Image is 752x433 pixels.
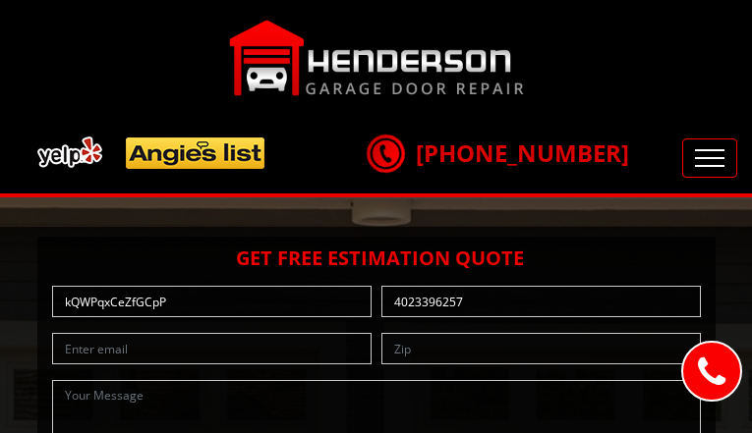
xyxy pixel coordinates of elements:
img: Henderson.png [229,20,524,96]
h2: Get Free Estimation Quote [47,246,706,270]
input: Name [52,286,372,317]
input: Phone [381,286,701,317]
input: Zip [381,333,701,364]
img: add.png [29,129,273,177]
a: [PHONE_NUMBER] [367,136,629,169]
button: Toggle navigation [682,138,737,178]
input: Enter email [52,333,372,364]
img: call.png [361,129,410,178]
